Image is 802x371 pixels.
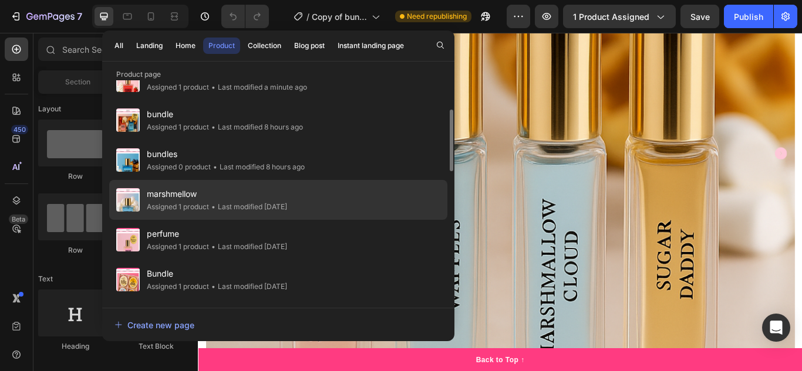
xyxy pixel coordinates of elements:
[573,11,649,23] span: 1 product assigned
[114,40,123,51] div: All
[11,125,28,134] div: 450
[147,81,209,93] div: Assigned 1 product
[170,38,201,54] button: Home
[248,40,281,51] div: Collection
[213,162,217,171] span: •
[242,38,287,54] button: Collection
[563,5,676,28] button: 1 product assigned
[147,147,305,161] span: bundles
[147,187,287,201] span: marshmellow
[289,38,330,54] button: Blog post
[211,83,215,91] span: •
[332,38,409,54] button: Instant landing page
[211,122,215,131] span: •
[211,161,305,173] div: Last modified 8 hours ago
[203,38,240,54] button: Product
[38,171,112,182] div: Row
[672,134,686,148] button: Carousel Next Arrow
[762,314,790,342] div: Open Intercom Messenger
[147,227,287,241] span: perfume
[312,11,367,23] span: Copy of bundle
[680,5,719,28] button: Save
[690,12,710,22] span: Save
[38,245,112,256] div: Row
[211,242,215,251] span: •
[147,161,211,173] div: Assigned 0 product
[211,282,215,291] span: •
[136,40,163,51] div: Landing
[306,11,309,23] span: /
[77,9,82,23] p: 7
[208,40,235,51] div: Product
[209,121,303,133] div: Last modified 8 hours ago
[209,201,287,213] div: Last modified [DATE]
[147,281,209,292] div: Assigned 1 product
[5,5,87,28] button: 7
[294,40,325,51] div: Blog post
[147,267,287,281] span: Bundle
[119,341,193,352] div: Text Block
[198,33,802,371] iframe: Design area
[109,38,129,54] button: All
[114,319,194,331] div: Create new page
[114,313,443,336] button: Create new page
[147,241,209,253] div: Assigned 1 product
[724,5,773,28] button: Publish
[221,5,269,28] div: Undo/Redo
[407,11,467,22] span: Need republishing
[211,202,215,211] span: •
[734,11,763,23] div: Publish
[209,81,307,93] div: Last modified a minute ago
[38,274,53,284] span: Text
[9,215,28,224] div: Beta
[338,40,404,51] div: Instant landing page
[65,77,90,87] span: Section
[147,107,303,121] span: bundle
[176,40,196,51] div: Home
[209,281,287,292] div: Last modified [DATE]
[38,104,61,114] span: Layout
[102,69,454,80] p: Product page
[147,121,209,133] div: Assigned 1 product
[209,241,287,253] div: Last modified [DATE]
[147,201,209,213] div: Assigned 1 product
[131,38,168,54] button: Landing
[38,341,112,352] div: Heading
